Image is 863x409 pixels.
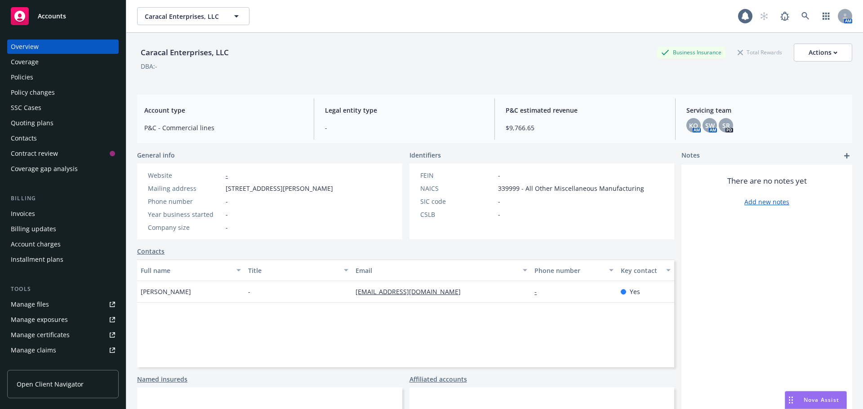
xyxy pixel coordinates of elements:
a: Start snowing [755,7,773,25]
button: Caracal Enterprises, LLC [137,7,249,25]
div: Title [248,266,338,275]
div: Coverage gap analysis [11,162,78,176]
a: Policy changes [7,85,119,100]
a: - [534,287,544,296]
span: Yes [630,287,640,296]
span: - [226,197,228,206]
a: Billing updates [7,222,119,236]
span: - [226,210,228,219]
button: Actions [794,44,852,62]
span: - [498,171,500,180]
a: Report a Bug [776,7,794,25]
div: Manage claims [11,343,56,357]
div: Website [148,171,222,180]
a: Invoices [7,207,119,221]
a: Named insureds [137,374,187,384]
div: Full name [141,266,231,275]
a: Manage certificates [7,328,119,342]
a: Contract review [7,146,119,161]
button: Phone number [531,259,617,281]
span: 339999 - All Other Miscellaneous Manufacturing [498,184,644,193]
button: Nova Assist [785,391,847,409]
a: Add new notes [744,197,789,207]
div: Year business started [148,210,222,219]
a: Account charges [7,237,119,251]
a: Accounts [7,4,119,29]
div: Phone number [148,197,222,206]
span: Nova Assist [804,396,839,404]
span: P&C estimated revenue [506,106,664,115]
a: [EMAIL_ADDRESS][DOMAIN_NAME] [356,287,468,296]
span: Notes [681,150,700,161]
div: Mailing address [148,184,222,193]
span: - [498,197,500,206]
button: Title [245,259,352,281]
a: Quoting plans [7,116,119,130]
div: Contract review [11,146,58,161]
a: Policies [7,70,119,84]
div: Actions [809,44,837,61]
div: Account charges [11,237,61,251]
span: P&C - Commercial lines [144,123,303,132]
span: - [248,287,250,296]
a: Contacts [137,246,165,256]
div: NAICS [420,184,494,193]
span: [PERSON_NAME] [141,287,191,296]
span: KO [689,121,698,130]
div: Key contact [621,266,661,275]
a: Coverage [7,55,119,69]
span: There are no notes yet [727,176,807,186]
div: DBA: - [141,62,157,71]
div: Manage exposures [11,312,68,327]
div: Drag to move [785,391,796,409]
a: Manage claims [7,343,119,357]
div: Coverage [11,55,39,69]
span: Servicing team [686,106,845,115]
a: Contacts [7,131,119,145]
div: FEIN [420,171,494,180]
a: - [226,171,228,180]
a: Manage exposures [7,312,119,327]
a: Search [796,7,814,25]
div: Tools [7,285,119,294]
div: Caracal Enterprises, LLC [137,47,232,58]
a: Affiliated accounts [409,374,467,384]
div: Phone number [534,266,603,275]
a: Coverage gap analysis [7,162,119,176]
div: Installment plans [11,252,63,267]
span: Caracal Enterprises, LLC [145,12,222,21]
span: [STREET_ADDRESS][PERSON_NAME] [226,184,333,193]
div: Overview [11,40,39,54]
span: General info [137,150,175,160]
a: Switch app [817,7,835,25]
div: Billing updates [11,222,56,236]
div: Quoting plans [11,116,53,130]
div: SSC Cases [11,101,41,115]
div: Policy changes [11,85,55,100]
div: Company size [148,223,222,232]
span: Identifiers [409,150,441,160]
span: Open Client Navigator [17,379,84,389]
button: Email [352,259,531,281]
a: Manage BORs [7,358,119,373]
span: - [226,223,228,232]
div: SIC code [420,197,494,206]
div: CSLB [420,210,494,219]
button: Key contact [617,259,674,281]
div: Manage BORs [11,358,53,373]
span: $9,766.65 [506,123,664,132]
span: Account type [144,106,303,115]
div: Business Insurance [657,47,726,58]
div: Manage files [11,297,49,312]
span: Accounts [38,13,66,20]
div: Policies [11,70,33,84]
span: - [325,123,484,132]
a: Overview [7,40,119,54]
div: Email [356,266,517,275]
div: Invoices [11,207,35,221]
button: Full name [137,259,245,281]
div: Manage certificates [11,328,70,342]
span: - [498,210,500,219]
div: Billing [7,194,119,203]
